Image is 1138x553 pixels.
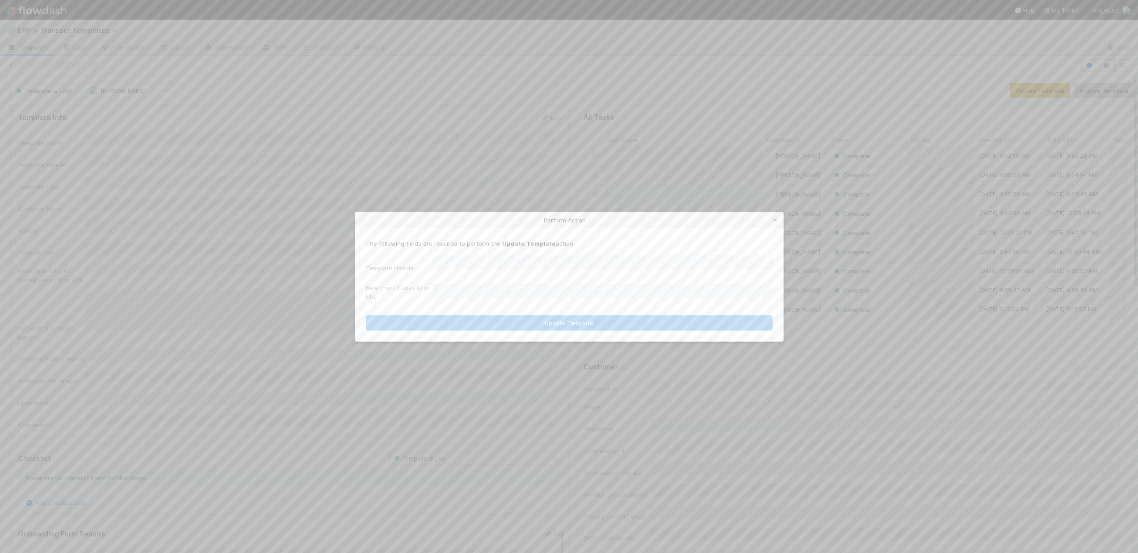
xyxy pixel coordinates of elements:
div: Perform Action [355,212,783,228]
strong: Update Template [502,240,556,247]
p: The following fields are required to perform the action: [366,239,773,248]
button: Update Template [366,315,773,331]
label: New Front Convo ID or URL [366,283,433,301]
label: Template Handle [366,264,414,272]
